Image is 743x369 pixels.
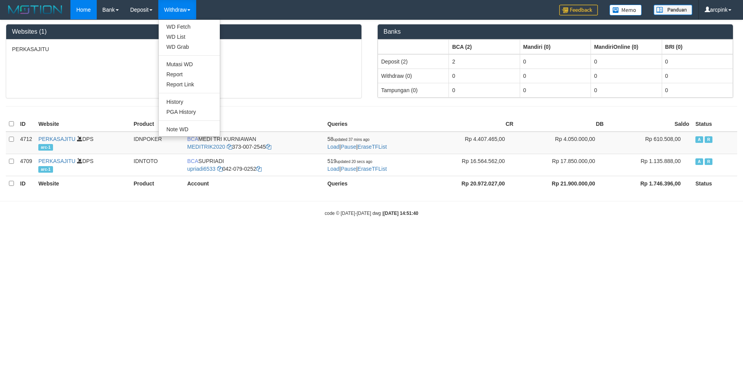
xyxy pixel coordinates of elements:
[695,136,703,143] span: Active
[358,144,387,150] a: EraseTFList
[187,144,225,150] a: MEDITRIK2020
[383,28,727,35] h3: Banks
[130,176,184,191] th: Product
[449,83,520,97] td: 0
[705,136,712,143] span: Running
[159,79,220,89] a: Report Link
[692,176,737,191] th: Status
[159,22,220,32] a: WD Fetch
[327,158,387,172] span: | |
[159,107,220,117] a: PGA History
[327,136,370,142] span: 58
[159,97,220,107] a: History
[449,54,520,69] td: 2
[705,158,712,165] span: Running
[692,117,737,132] th: Status
[383,211,418,216] strong: [DATE] 14:51:40
[662,83,733,97] td: 0
[517,154,607,176] td: Rp 17.850.000,00
[159,69,220,79] a: Report
[341,144,356,150] a: Pause
[426,154,516,176] td: Rp 16.564.562,00
[325,211,418,216] small: code © [DATE]-[DATE] dwg |
[378,69,449,83] td: Withdraw (0)
[12,45,356,53] p: PERKASAJITU
[358,166,387,172] a: EraseTFList
[517,117,607,132] th: DB
[324,176,426,191] th: Queries
[327,144,339,150] a: Load
[159,59,220,69] a: Mutasi WD
[449,69,520,83] td: 0
[520,54,591,69] td: 0
[327,158,372,164] span: 519
[591,54,662,69] td: 0
[662,69,733,83] td: 0
[35,176,130,191] th: Website
[227,144,232,150] a: Copy MEDITRIK2020 to clipboard
[607,132,692,154] td: Rp 610.508,00
[17,117,35,132] th: ID
[187,158,199,164] span: BCA
[6,4,65,15] img: MOTION_logo.png
[378,54,449,69] td: Deposit (2)
[607,176,692,191] th: Rp 1.746.396,00
[520,69,591,83] td: 0
[426,176,516,191] th: Rp 20.972.027,00
[378,83,449,97] td: Tampungan (0)
[38,158,75,164] a: PERKASAJITU
[35,132,130,154] td: DPS
[559,5,598,15] img: Feedback.jpg
[449,39,520,54] th: Group: activate to sort column ascending
[520,39,591,54] th: Group: activate to sort column ascending
[256,166,262,172] a: Copy 0420790252 to clipboard
[520,83,591,97] td: 0
[130,117,184,132] th: Product
[517,176,607,191] th: Rp 21.900.000,00
[517,132,607,154] td: Rp 4.050.000,00
[187,166,216,172] a: upriadi6533
[159,32,220,42] a: WD List
[591,69,662,83] td: 0
[184,117,324,132] th: Account
[327,136,387,150] span: | |
[184,132,324,154] td: MEDI TRI KURNIAWAN 373-007-2545
[12,28,356,35] h3: Websites (1)
[35,154,130,176] td: DPS
[327,166,339,172] a: Load
[38,136,75,142] a: PERKASAJITU
[324,117,426,132] th: Queries
[378,39,449,54] th: Group: activate to sort column ascending
[130,132,184,154] td: IDNPOKER
[38,166,53,173] span: arc-1
[591,83,662,97] td: 0
[17,176,35,191] th: ID
[184,176,324,191] th: Account
[334,137,370,142] span: updated 37 mins ago
[341,166,356,172] a: Pause
[35,117,130,132] th: Website
[426,117,516,132] th: CR
[336,160,372,164] span: updated 20 secs ago
[607,117,692,132] th: Saldo
[187,136,199,142] span: BCA
[426,132,516,154] td: Rp 4.407.465,00
[17,132,35,154] td: 4712
[591,39,662,54] th: Group: activate to sort column ascending
[217,166,223,172] a: Copy upriadi6533 to clipboard
[184,154,324,176] td: SUPRIADI 042-079-0252
[695,158,703,165] span: Active
[159,124,220,134] a: Note WD
[607,154,692,176] td: Rp 1.135.888,00
[266,144,271,150] a: Copy 3730072545 to clipboard
[38,144,53,151] span: arc-1
[609,5,642,15] img: Button%20Memo.svg
[159,42,220,52] a: WD Grab
[130,154,184,176] td: IDNTOTO
[662,54,733,69] td: 0
[654,5,692,15] img: panduan.png
[662,39,733,54] th: Group: activate to sort column ascending
[17,154,35,176] td: 4709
